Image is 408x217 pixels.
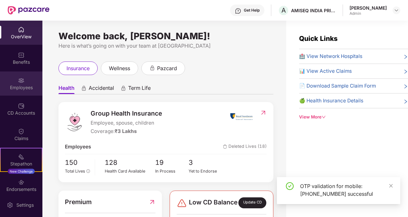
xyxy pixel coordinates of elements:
span: 128 [105,157,155,168]
span: Group Health Insurance [91,108,162,118]
img: svg+xml;base64,PHN2ZyBpZD0iRW5kb3JzZW1lbnRzIiB4bWxucz0iaHR0cDovL3d3dy53My5vcmcvMjAwMC9zdmciIHdpZH... [18,179,24,185]
span: insurance [67,64,90,72]
div: OTP validation for mobile: [PHONE_NUMBER] successful [300,182,393,198]
div: Stepathon [1,161,42,167]
div: Coverage: [91,127,162,135]
img: deleteIcon [223,145,227,149]
span: Quick Links [299,34,338,42]
span: ₹3 Lakhs [115,128,137,134]
span: Employee, spouse, children [91,119,162,127]
span: 📄 Download Sample Claim Form [299,82,376,90]
div: [PERSON_NAME] [350,5,387,11]
span: 150 [65,157,90,168]
div: animation [120,85,126,91]
span: Accidental [89,85,114,94]
img: svg+xml;base64,PHN2ZyB4bWxucz0iaHR0cDovL3d3dy53My5vcmcvMjAwMC9zdmciIHdpZHRoPSIyMSIgaGVpZ2h0PSIyMC... [18,154,24,160]
img: svg+xml;base64,PHN2ZyBpZD0iRGFuZ2VyLTMyeDMyIiB4bWxucz0iaHR0cDovL3d3dy53My5vcmcvMjAwMC9zdmciIHdpZH... [177,198,187,208]
img: RedirectIcon [149,197,155,207]
span: check-circle [286,182,294,190]
img: svg+xml;base64,PHN2ZyBpZD0iQ0RfQWNjb3VudHMiIGRhdGEtbmFtZT0iQ0QgQWNjb3VudHMiIHhtbG5zPSJodHRwOi8vd3... [18,103,24,109]
span: info-circle [86,169,90,173]
div: Yet to Endorse [189,168,222,175]
div: Update CD [238,197,267,208]
div: Settings [14,202,36,208]
div: New Challenge [8,169,35,174]
span: Deleted Lives (18) [223,143,267,151]
div: Get Help [244,8,260,13]
div: AMISEQ INDIA PRIVATE LIMITED [291,7,336,14]
div: Health Card Available [105,168,155,175]
img: svg+xml;base64,PHN2ZyBpZD0iQmVuZWZpdHMiIHhtbG5zPSJodHRwOi8vd3d3LnczLm9yZy8yMDAwL3N2ZyIgd2lkdGg9Ij... [18,52,24,58]
div: View More [299,114,408,120]
div: animation [149,65,155,71]
span: Health [58,85,75,94]
img: svg+xml;base64,PHN2ZyBpZD0iRW1wbG95ZWVzIiB4bWxucz0iaHR0cDovL3d3dy53My5vcmcvMjAwMC9zdmciIHdpZHRoPS... [18,77,24,84]
span: 19 [155,157,189,168]
span: Low CD Balance [189,197,237,208]
img: svg+xml;base64,PHN2ZyBpZD0iQ2xhaW0iIHhtbG5zPSJodHRwOi8vd3d3LnczLm9yZy8yMDAwL3N2ZyIgd2lkdGg9IjIwIi... [18,128,24,135]
img: svg+xml;base64,PHN2ZyBpZD0iSGVscC0zMngzMiIgeG1sbnM9Imh0dHA6Ly93d3cudzMub3JnLzIwMDAvc3ZnIiB3aWR0aD... [235,8,241,14]
span: down [322,115,326,119]
span: 🏥 View Network Hospitals [299,52,362,60]
span: A [281,6,286,14]
span: Employees [65,143,91,151]
span: pazcard [157,64,177,72]
div: Here is what’s going on with your team at [GEOGRAPHIC_DATA] [58,42,273,50]
img: svg+xml;base64,PHN2ZyBpZD0iRHJvcGRvd24tMzJ4MzIiIHhtbG5zPSJodHRwOi8vd3d3LnczLm9yZy8yMDAwL3N2ZyIgd2... [394,8,399,13]
div: Welcome back, [PERSON_NAME]! [58,33,273,39]
span: Premium [65,197,92,207]
img: RedirectIcon [260,109,267,116]
div: Admin [350,11,387,16]
span: close [389,184,393,188]
img: svg+xml;base64,PHN2ZyBpZD0iU2V0dGluZy0yMHgyMCIgeG1sbnM9Imh0dHA6Ly93d3cudzMub3JnLzIwMDAvc3ZnIiB3aW... [7,202,13,208]
div: animation [81,85,87,91]
span: right [403,54,408,60]
span: 🍏 Health Insurance Details [299,97,363,105]
span: Total Lives [65,169,85,174]
span: wellness [109,64,130,72]
span: Term Life [128,85,151,94]
img: insurerIcon [229,108,253,125]
span: 3 [189,157,222,168]
img: logo [65,112,84,132]
span: right [403,98,408,105]
div: In Process [155,168,189,175]
span: right [403,83,408,90]
span: 📊 View Active Claims [299,67,352,75]
img: New Pazcare Logo [8,6,49,14]
span: right [403,69,408,75]
img: svg+xml;base64,PHN2ZyBpZD0iSG9tZSIgeG1sbnM9Imh0dHA6Ly93d3cudzMub3JnLzIwMDAvc3ZnIiB3aWR0aD0iMjAiIG... [18,26,24,33]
